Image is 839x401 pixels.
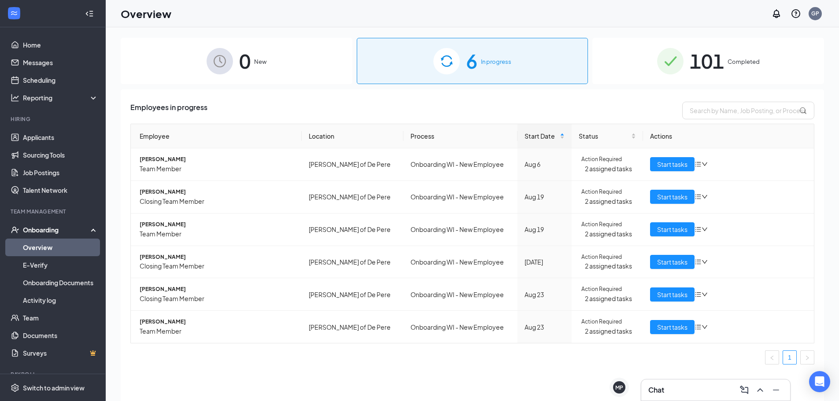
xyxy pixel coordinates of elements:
td: Onboarding WI - New Employee [403,181,517,213]
td: [PERSON_NAME] of De Pere [302,311,403,343]
span: Start tasks [657,322,687,332]
a: Team [23,309,98,327]
div: [DATE] [525,257,565,267]
a: 1 [783,351,796,364]
span: 2 assigned tasks [585,326,636,336]
span: Completed [728,57,760,66]
a: Home [23,36,98,54]
button: Minimize [769,383,783,397]
span: bars [695,258,702,265]
button: ChevronUp [753,383,767,397]
div: Reporting [23,93,99,102]
span: [PERSON_NAME] [140,188,295,196]
button: Start tasks [650,157,695,171]
td: Onboarding WI - New Employee [403,278,517,311]
td: Onboarding WI - New Employee [403,148,517,181]
div: Hiring [11,115,96,123]
th: Process [403,124,517,148]
span: 6 [466,46,477,76]
h3: Chat [648,385,664,395]
span: Action Required [581,253,622,261]
span: Start tasks [657,192,687,202]
span: 2 assigned tasks [585,164,636,173]
span: Action Required [581,188,622,196]
div: GP [811,10,819,17]
span: 2 assigned tasks [585,229,636,239]
a: Job Postings [23,164,98,181]
span: down [702,226,708,232]
button: ComposeMessage [737,383,751,397]
span: down [702,324,708,330]
td: [PERSON_NAME] of De Pere [302,213,403,246]
button: Start tasks [650,287,695,302]
svg: ComposeMessage [739,385,750,395]
div: Open Intercom Messenger [809,371,830,392]
li: 1 [783,350,797,364]
button: Start tasks [650,190,695,204]
a: Overview [23,239,98,256]
th: Location [302,124,403,148]
th: Status [572,124,643,148]
div: Aug 23 [525,322,565,332]
span: down [702,259,708,265]
span: New [254,57,266,66]
span: bars [695,226,702,233]
span: 2 assigned tasks [585,196,636,206]
a: Onboarding Documents [23,274,98,291]
svg: Analysis [11,93,19,102]
span: bars [695,324,702,331]
span: Start Date [525,131,558,141]
a: Talent Network [23,181,98,199]
span: [PERSON_NAME] [140,285,295,294]
span: Action Required [581,155,622,164]
span: Team Member [140,164,295,173]
span: 2 assigned tasks [585,294,636,303]
span: Start tasks [657,290,687,299]
span: bars [695,193,702,200]
h1: Overview [121,6,171,21]
div: Team Management [11,208,96,215]
li: Next Page [800,350,814,364]
td: [PERSON_NAME] of De Pere [302,148,403,181]
span: 2 assigned tasks [585,261,636,271]
input: Search by Name, Job Posting, or Process [682,102,814,119]
span: Status [579,131,629,141]
span: bars [695,161,702,168]
th: Employee [131,124,302,148]
a: E-Verify [23,256,98,274]
span: 0 [239,46,251,76]
span: 101 [690,46,724,76]
span: Action Required [581,318,622,326]
button: right [800,350,814,364]
a: Messages [23,54,98,71]
div: Aug 6 [525,159,565,169]
span: Closing Team Member [140,196,295,206]
span: Action Required [581,285,622,294]
span: [PERSON_NAME] [140,253,295,261]
a: Documents [23,327,98,344]
a: Activity log [23,291,98,309]
div: MP [615,384,623,391]
span: Start tasks [657,257,687,267]
span: Team Member [140,229,295,239]
td: [PERSON_NAME] of De Pere [302,278,403,311]
td: [PERSON_NAME] of De Pere [302,181,403,213]
span: Team Member [140,326,295,336]
svg: ChevronUp [755,385,765,395]
button: Start tasks [650,320,695,334]
svg: QuestionInfo [791,8,801,19]
span: Action Required [581,221,622,229]
div: Aug 19 [525,192,565,202]
td: Onboarding WI - New Employee [403,311,517,343]
span: Start tasks [657,159,687,169]
span: bars [695,291,702,298]
div: Onboarding [23,225,91,234]
span: down [702,291,708,298]
td: Onboarding WI - New Employee [403,246,517,279]
span: right [805,355,810,361]
span: [PERSON_NAME] [140,155,295,164]
span: Closing Team Member [140,261,295,271]
span: down [702,194,708,200]
span: down [702,161,708,167]
li: Previous Page [765,350,779,364]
